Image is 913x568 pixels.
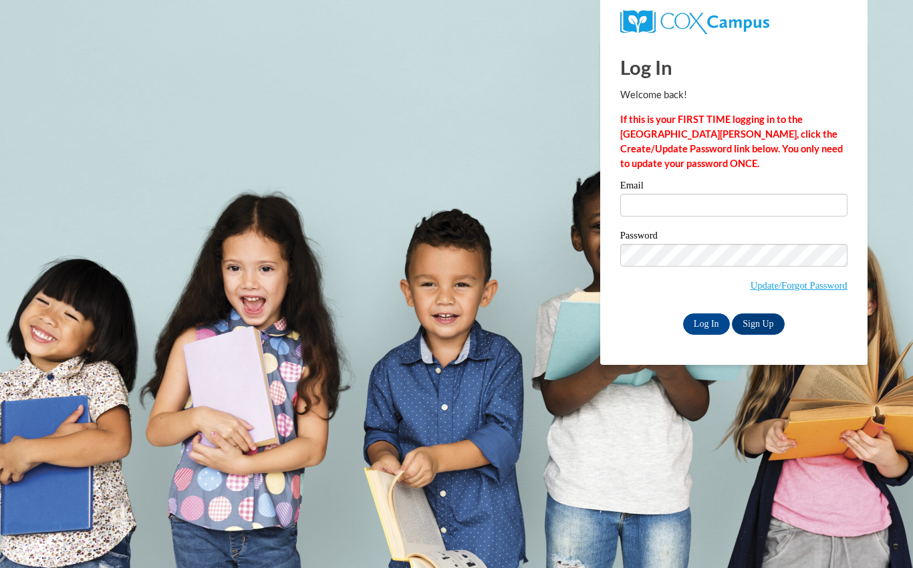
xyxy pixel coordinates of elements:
[620,53,847,81] h1: Log In
[620,231,847,244] label: Password
[620,180,847,194] label: Email
[751,280,847,291] a: Update/Forgot Password
[732,313,784,335] a: Sign Up
[620,10,769,34] img: COX Campus
[683,313,730,335] input: Log In
[620,114,843,169] strong: If this is your FIRST TIME logging in to the [GEOGRAPHIC_DATA][PERSON_NAME], click the Create/Upd...
[620,88,847,102] p: Welcome back!
[620,15,769,27] a: COX Campus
